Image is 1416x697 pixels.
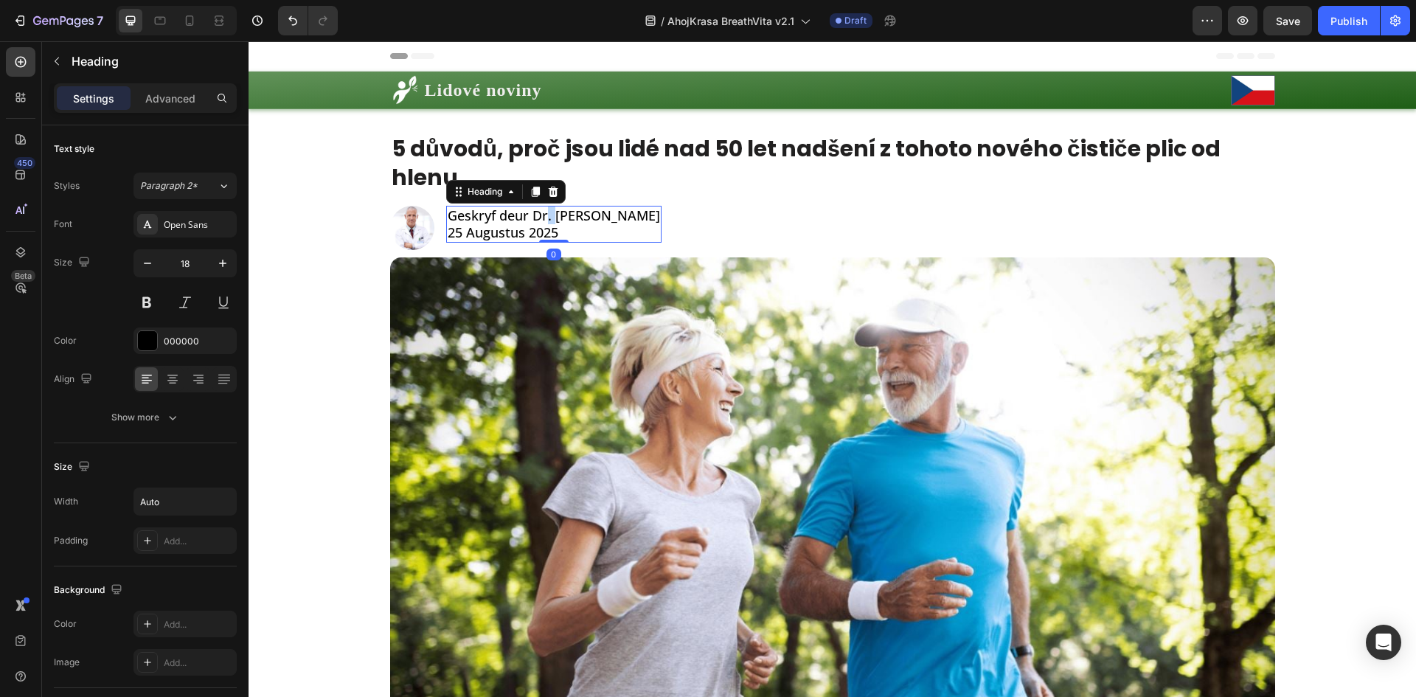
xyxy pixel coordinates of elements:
div: Size [54,457,93,477]
div: Text style [54,142,94,156]
span: Draft [844,14,867,27]
span: Paragraph 2* [140,179,198,193]
p: Advanced [145,91,195,106]
button: Show more [54,404,237,431]
iframe: Design area [249,41,1416,697]
div: Beta [11,270,35,282]
div: Size [54,253,93,273]
div: Show more [111,410,180,425]
p: Settings [73,91,114,106]
div: Undo/Redo [278,6,338,35]
div: Width [54,495,78,508]
div: Open Sans [164,218,233,232]
span: / [661,13,664,29]
div: Publish [1330,13,1367,29]
span: Save [1276,15,1300,27]
div: 450 [14,157,35,169]
div: Color [54,617,77,631]
div: Open Intercom Messenger [1366,625,1401,660]
div: Color [54,334,77,347]
button: Save [1263,6,1312,35]
div: Add... [164,656,233,670]
div: Background [54,580,125,600]
input: Auto [134,488,236,515]
button: Paragraph 2* [133,173,237,199]
button: Publish [1318,6,1380,35]
p: Heading [72,52,231,70]
div: 000000 [164,335,233,348]
span: AhojKrasa BreathVita v2.1 [667,13,794,29]
div: Styles [54,179,80,193]
div: Align [54,370,95,389]
div: Add... [164,535,233,548]
p: 7 [97,12,103,30]
div: 0 [298,207,313,219]
div: Font [54,218,72,231]
div: Padding [54,534,88,547]
div: Add... [164,618,233,631]
div: Image [54,656,80,669]
button: 7 [6,6,110,35]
